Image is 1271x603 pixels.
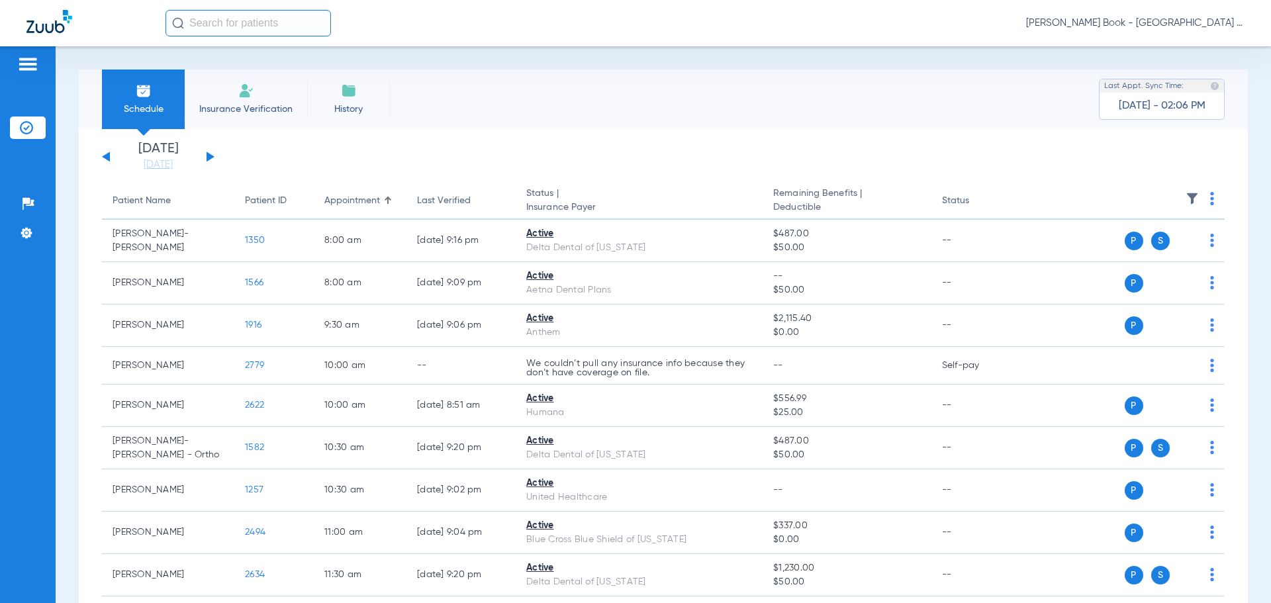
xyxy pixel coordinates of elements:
[1125,232,1143,250] span: P
[314,427,406,469] td: 10:30 AM
[773,201,920,214] span: Deductible
[245,485,263,494] span: 1257
[245,361,264,370] span: 2779
[773,326,920,340] span: $0.00
[1210,192,1214,205] img: group-dot-blue.svg
[526,392,752,406] div: Active
[526,533,752,547] div: Blue Cross Blue Shield of [US_STATE]
[526,241,752,255] div: Delta Dental of [US_STATE]
[931,183,1021,220] th: Status
[526,359,752,377] p: We couldn’t pull any insurance info because they don’t have coverage on file.
[1125,274,1143,293] span: P
[931,554,1021,596] td: --
[417,194,505,208] div: Last Verified
[526,519,752,533] div: Active
[1210,568,1214,581] img: group-dot-blue.svg
[341,83,357,99] img: History
[526,283,752,297] div: Aetna Dental Plans
[526,561,752,575] div: Active
[1125,396,1143,415] span: P
[406,220,516,262] td: [DATE] 9:16 PM
[931,385,1021,427] td: --
[314,512,406,554] td: 11:00 AM
[314,469,406,512] td: 10:30 AM
[526,326,752,340] div: Anthem
[516,183,763,220] th: Status |
[1210,81,1219,91] img: last sync help info
[526,490,752,504] div: United Healthcare
[102,347,234,385] td: [PERSON_NAME]
[1026,17,1245,30] span: [PERSON_NAME] Book - [GEOGRAPHIC_DATA] Dental Care
[314,554,406,596] td: 11:30 AM
[102,262,234,304] td: [PERSON_NAME]
[526,448,752,462] div: Delta Dental of [US_STATE]
[406,385,516,427] td: [DATE] 8:51 AM
[102,427,234,469] td: [PERSON_NAME]-[PERSON_NAME] - Ortho
[245,236,265,245] span: 1350
[1210,526,1214,539] img: group-dot-blue.svg
[931,262,1021,304] td: --
[118,158,198,171] a: [DATE]
[526,406,752,420] div: Humana
[245,194,287,208] div: Patient ID
[102,554,234,596] td: [PERSON_NAME]
[931,512,1021,554] td: --
[773,448,920,462] span: $50.00
[314,347,406,385] td: 10:00 AM
[406,427,516,469] td: [DATE] 9:20 PM
[1186,192,1199,205] img: filter.svg
[1125,524,1143,542] span: P
[1210,398,1214,412] img: group-dot-blue.svg
[417,194,471,208] div: Last Verified
[773,434,920,448] span: $487.00
[1125,566,1143,584] span: P
[165,10,331,36] input: Search for patients
[1210,359,1214,372] img: group-dot-blue.svg
[773,227,920,241] span: $487.00
[245,278,263,287] span: 1566
[1210,276,1214,289] img: group-dot-blue.svg
[314,262,406,304] td: 8:00 AM
[773,312,920,326] span: $2,115.40
[1210,441,1214,454] img: group-dot-blue.svg
[773,392,920,406] span: $556.99
[238,83,254,99] img: Manual Insurance Verification
[113,194,171,208] div: Patient Name
[172,17,184,29] img: Search Icon
[406,469,516,512] td: [DATE] 9:02 PM
[931,427,1021,469] td: --
[526,434,752,448] div: Active
[406,347,516,385] td: --
[1210,318,1214,332] img: group-dot-blue.svg
[102,512,234,554] td: [PERSON_NAME]
[773,361,783,370] span: --
[773,575,920,589] span: $50.00
[1125,439,1143,457] span: P
[118,142,198,171] li: [DATE]
[931,347,1021,385] td: Self-pay
[526,575,752,589] div: Delta Dental of [US_STATE]
[112,103,175,116] span: Schedule
[526,269,752,283] div: Active
[324,194,380,208] div: Appointment
[773,283,920,297] span: $50.00
[406,304,516,347] td: [DATE] 9:06 PM
[1104,79,1184,93] span: Last Appt. Sync Time:
[1210,234,1214,247] img: group-dot-blue.svg
[113,194,224,208] div: Patient Name
[102,220,234,262] td: [PERSON_NAME]-[PERSON_NAME]
[102,385,234,427] td: [PERSON_NAME]
[931,469,1021,512] td: --
[195,103,297,116] span: Insurance Verification
[1125,481,1143,500] span: P
[526,477,752,490] div: Active
[1119,99,1205,113] span: [DATE] - 02:06 PM
[773,519,920,533] span: $337.00
[406,554,516,596] td: [DATE] 9:20 PM
[406,262,516,304] td: [DATE] 9:09 PM
[526,227,752,241] div: Active
[526,312,752,326] div: Active
[773,241,920,255] span: $50.00
[245,320,261,330] span: 1916
[1151,566,1170,584] span: S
